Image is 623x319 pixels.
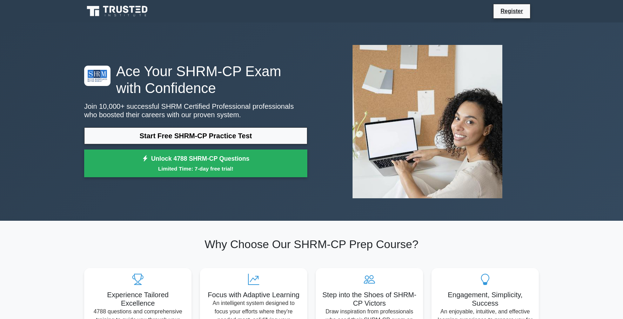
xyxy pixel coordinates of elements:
small: Limited Time: 7-day free trial! [93,165,299,173]
p: Join 10,000+ successful SHRM Certified Professional professionals who boosted their careers with ... [84,102,307,119]
h5: Experience Tailored Excellence [90,291,186,307]
h2: Why Choose Our SHRM-CP Prep Course? [84,238,539,251]
h5: Focus with Adaptive Learning [206,291,302,299]
a: Register [496,7,527,15]
a: Unlock 4788 SHRM-CP QuestionsLimited Time: 7-day free trial! [84,149,307,178]
h5: Engagement, Simplicity, Success [437,291,533,307]
h1: Ace Your SHRM-CP Exam with Confidence [84,63,307,97]
a: Start Free SHRM-CP Practice Test [84,127,307,144]
h5: Step into the Shoes of SHRM-CP Victors [321,291,417,307]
